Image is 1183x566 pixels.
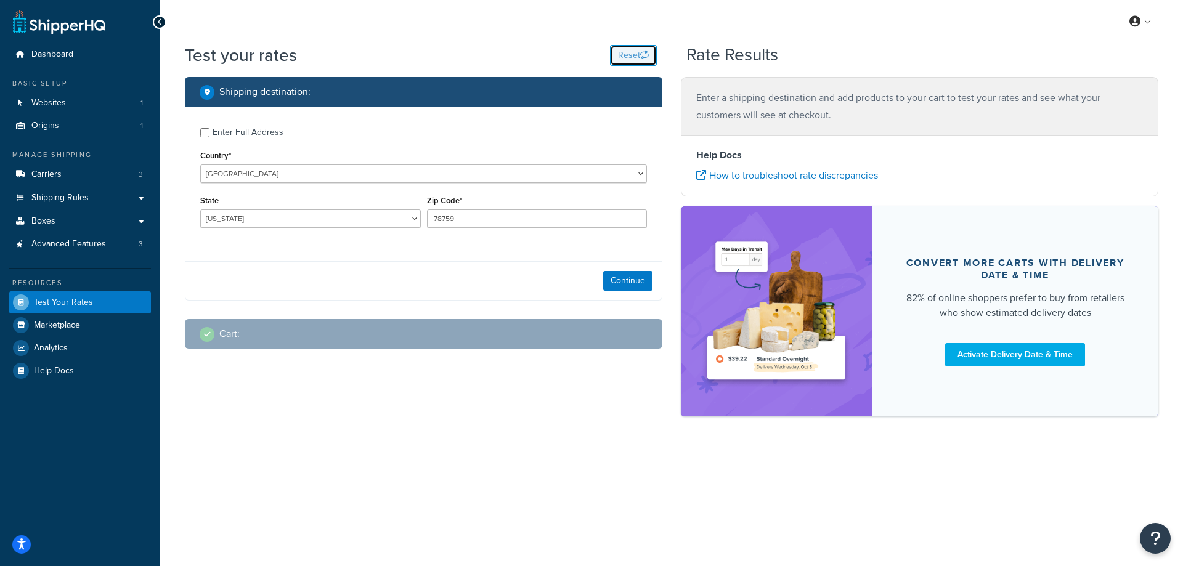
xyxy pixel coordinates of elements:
[31,239,106,249] span: Advanced Features
[9,278,151,288] div: Resources
[9,150,151,160] div: Manage Shipping
[31,169,62,180] span: Carriers
[901,291,1129,320] div: 82% of online shoppers prefer to buy from retailers who show estimated delivery dates
[901,257,1129,281] div: Convert more carts with delivery date & time
[696,168,878,182] a: How to troubleshoot rate discrepancies
[31,216,55,227] span: Boxes
[1140,523,1171,554] button: Open Resource Center
[9,314,151,336] a: Marketplace
[185,43,297,67] h1: Test your rates
[9,163,151,186] li: Carriers
[200,196,219,205] label: State
[9,43,151,66] a: Dashboard
[219,328,240,339] h2: Cart :
[31,121,59,131] span: Origins
[31,49,73,60] span: Dashboard
[9,233,151,256] a: Advanced Features3
[9,360,151,382] a: Help Docs
[34,343,68,354] span: Analytics
[200,128,209,137] input: Enter Full Address
[9,115,151,137] li: Origins
[9,92,151,115] li: Websites
[686,46,778,65] h2: Rate Results
[9,210,151,233] a: Boxes
[200,151,231,160] label: Country*
[9,291,151,313] a: Test Your Rates
[9,115,151,137] a: Origins1
[9,233,151,256] li: Advanced Features
[219,86,311,97] h2: Shipping destination :
[945,343,1085,366] a: Activate Delivery Date & Time
[140,121,143,131] span: 1
[34,320,80,331] span: Marketplace
[31,193,89,203] span: Shipping Rules
[34,297,93,308] span: Test Your Rates
[603,271,652,291] button: Continue
[610,45,657,66] button: Reset
[213,124,283,141] div: Enter Full Address
[9,337,151,359] a: Analytics
[9,78,151,89] div: Basic Setup
[696,148,1143,163] h4: Help Docs
[139,239,143,249] span: 3
[34,366,74,376] span: Help Docs
[31,98,66,108] span: Websites
[139,169,143,180] span: 3
[9,163,151,186] a: Carriers3
[9,92,151,115] a: Websites1
[427,196,462,205] label: Zip Code*
[699,225,853,398] img: feature-image-ddt-36eae7f7280da8017bfb280eaccd9c446f90b1fe08728e4019434db127062ab4.png
[140,98,143,108] span: 1
[696,89,1143,124] p: Enter a shipping destination and add products to your cart to test your rates and see what your c...
[9,187,151,209] a: Shipping Rules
